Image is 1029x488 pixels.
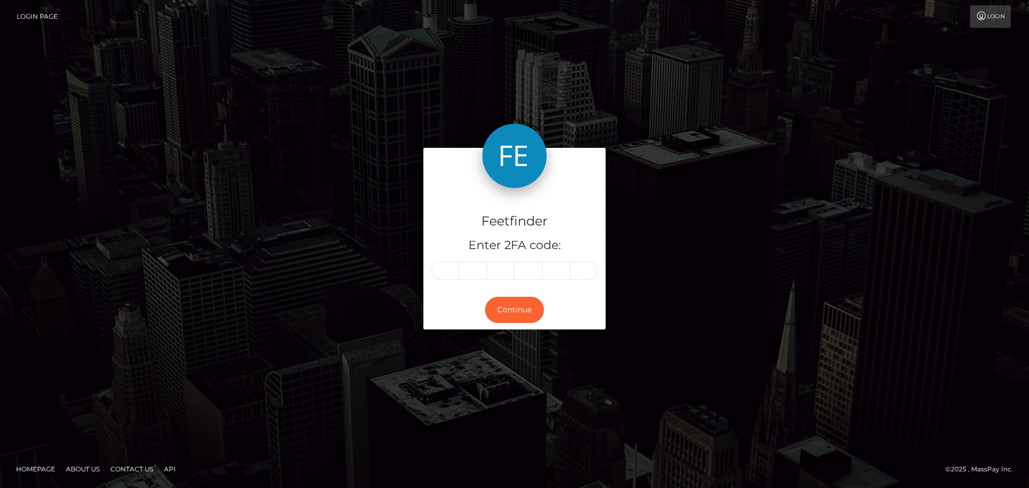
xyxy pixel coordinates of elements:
[482,124,547,188] img: Feetfinder
[62,461,104,477] a: About Us
[17,5,58,28] a: Login Page
[106,461,158,477] a: Contact Us
[485,297,544,323] button: Continue
[431,212,598,231] h4: Feetfinder
[12,461,59,477] a: Homepage
[431,237,598,254] h5: Enter 2FA code:
[160,461,180,477] a: API
[970,5,1011,28] a: Login
[945,463,1021,475] div: © 2025 , MassPay Inc.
